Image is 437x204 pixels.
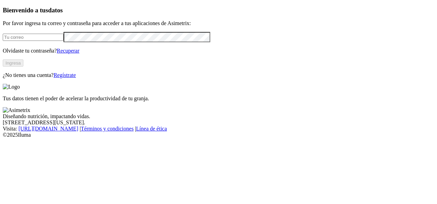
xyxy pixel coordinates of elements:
a: Regístrate [54,72,76,78]
a: [URL][DOMAIN_NAME] [19,126,78,132]
div: Diseñando nutrición, impactando vidas. [3,113,434,120]
a: Recuperar [57,48,79,54]
a: Línea de ética [136,126,167,132]
div: © 2025 Iluma [3,132,434,138]
div: [STREET_ADDRESS][US_STATE]. [3,120,434,126]
p: Olvidaste tu contraseña? [3,48,434,54]
img: Logo [3,84,20,90]
button: Ingresa [3,59,23,67]
input: Tu correo [3,34,64,41]
div: Visita : | | [3,126,434,132]
p: ¿No tienes una cuenta? [3,72,434,78]
a: Términos y condiciones [81,126,134,132]
p: Por favor ingresa tu correo y contraseña para acceder a tus aplicaciones de Asimetrix: [3,20,434,26]
p: Tus datos tienen el poder de acelerar la productividad de tu granja. [3,95,434,102]
h3: Bienvenido a tus [3,7,434,14]
img: Asimetrix [3,107,30,113]
span: datos [48,7,63,14]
